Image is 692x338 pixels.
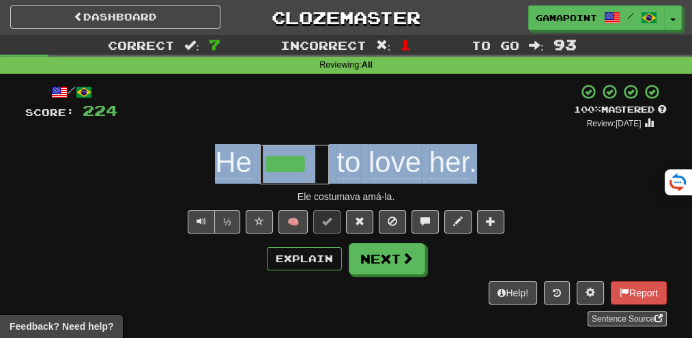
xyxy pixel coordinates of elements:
[400,36,412,53] span: 1
[267,247,342,270] button: Explain
[209,36,220,53] span: 7
[10,320,113,333] span: Open feedback widget
[215,146,252,179] span: He
[83,102,117,119] span: 224
[553,36,577,53] span: 93
[376,40,391,51] span: :
[574,104,601,115] span: 100 %
[489,281,537,305] button: Help!
[588,311,667,326] a: Sentence Source
[472,38,519,52] span: To go
[429,146,469,179] span: her
[25,107,74,118] span: Score:
[528,5,665,30] a: GamaPoint /
[313,210,341,234] button: Set this sentence to 100% Mastered (alt+m)
[412,210,439,234] button: Discuss sentence (alt+u)
[108,38,175,52] span: Correct
[214,210,240,234] button: ½
[587,119,641,128] small: Review: [DATE]
[280,38,366,52] span: Incorrect
[444,210,472,234] button: Edit sentence (alt+d)
[185,210,240,234] div: Text-to-speech controls
[544,281,570,305] button: Round history (alt+y)
[369,146,421,179] span: love
[349,243,425,274] button: Next
[536,12,597,24] span: GamaPoint
[379,210,406,234] button: Ignore sentence (alt+i)
[574,104,667,116] div: Mastered
[477,210,504,234] button: Add to collection (alt+a)
[241,5,451,29] a: Clozemaster
[362,60,373,70] strong: All
[188,210,215,234] button: Play sentence audio (ctl+space)
[184,40,199,51] span: :
[10,5,220,29] a: Dashboard
[329,146,477,179] span: .
[627,11,634,20] span: /
[25,83,117,100] div: /
[246,210,273,234] button: Favorite sentence (alt+f)
[346,210,373,234] button: Reset to 0% Mastered (alt+r)
[25,190,667,203] div: Ele costumava amá-la.
[278,210,308,234] button: 🧠
[529,40,544,51] span: :
[611,281,667,305] button: Report
[336,146,360,179] span: to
